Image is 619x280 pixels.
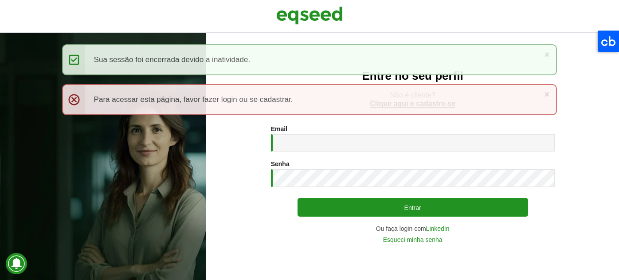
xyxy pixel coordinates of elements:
[271,161,290,167] label: Senha
[271,126,287,132] label: Email
[544,50,549,59] a: ×
[276,4,343,27] img: EqSeed Logo
[298,198,528,217] button: Entrar
[544,89,549,99] a: ×
[271,226,555,232] div: Ou faça login com
[62,44,557,75] div: Sua sessão foi encerrada devido a inatividade.
[62,84,557,115] div: Para acessar esta página, favor fazer login ou se cadastrar.
[383,237,443,243] a: Esqueci minha senha
[426,226,450,232] a: LinkedIn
